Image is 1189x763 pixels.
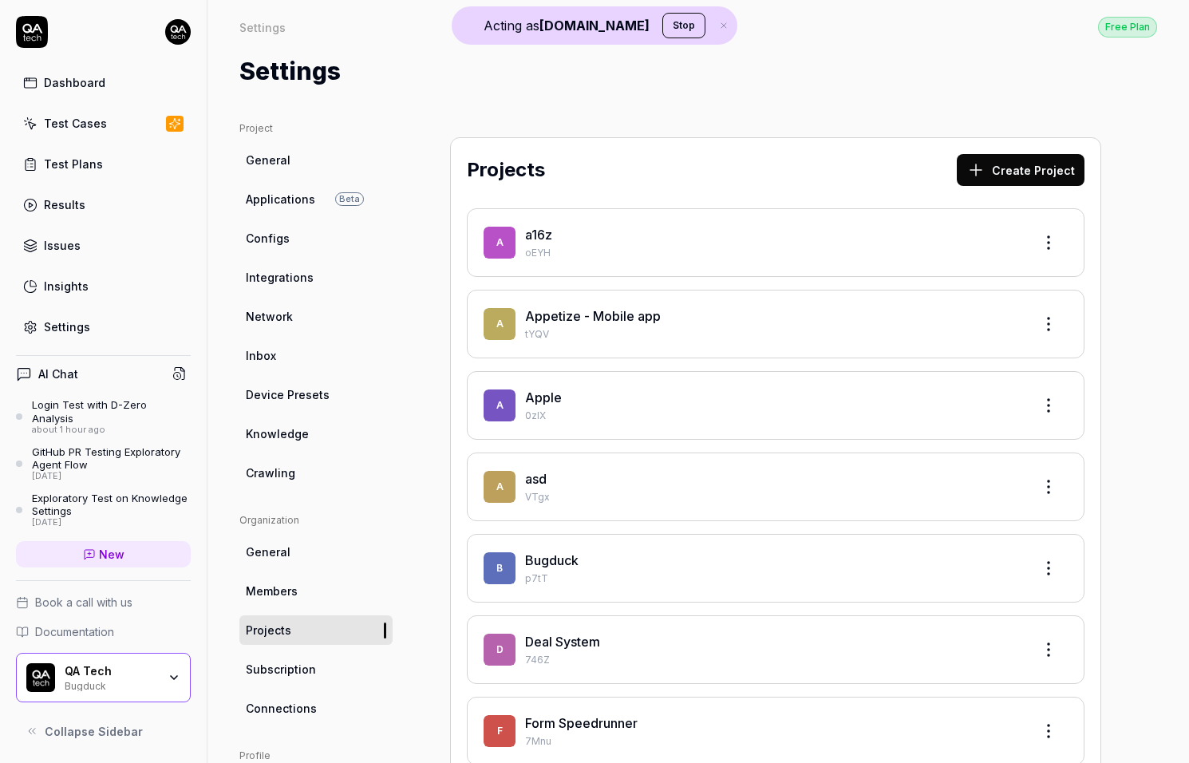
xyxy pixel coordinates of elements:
[525,308,661,324] a: Appetize - Mobile app
[16,189,191,220] a: Results
[16,67,191,98] a: Dashboard
[239,145,393,175] a: General
[525,634,600,650] a: Deal System
[239,576,393,606] a: Members
[246,465,295,481] span: Crawling
[239,380,393,409] a: Device Presets
[246,269,314,286] span: Integrations
[246,661,316,678] span: Subscription
[44,115,107,132] div: Test Cases
[32,492,191,518] div: Exploratory Test on Knowledge Settings
[246,347,276,364] span: Inbox
[44,196,85,213] div: Results
[525,227,552,243] a: a16z
[484,389,515,421] span: A
[26,663,55,692] img: QA Tech Logo
[525,471,547,487] a: asd
[662,13,705,38] button: Stop
[246,152,290,168] span: General
[484,552,515,584] span: B
[239,53,341,89] h1: Settings
[65,664,157,678] div: QA Tech
[32,398,191,425] div: Login Test with D-Zero Analysis
[239,121,393,136] div: Project
[239,19,286,35] div: Settings
[44,74,105,91] div: Dashboard
[1098,16,1157,38] button: Free Plan
[239,302,393,331] a: Network
[32,445,191,472] div: GitHub PR Testing Exploratory Agent Flow
[246,425,309,442] span: Knowledge
[525,715,638,731] a: Form Speedrunner
[239,223,393,253] a: Configs
[239,419,393,449] a: Knowledge
[525,571,1020,586] p: p7tT
[16,715,191,747] button: Collapse Sidebar
[239,537,393,567] a: General
[32,471,191,482] div: [DATE]
[1098,17,1157,38] div: Free Plan
[246,191,315,208] span: Applications
[16,108,191,139] a: Test Cases
[246,544,290,560] span: General
[35,623,114,640] span: Documentation
[484,308,515,340] span: A
[239,615,393,645] a: Projects
[16,653,191,702] button: QA Tech LogoQA TechBugduck
[525,552,579,568] a: Bugduck
[239,513,393,528] div: Organization
[239,654,393,684] a: Subscription
[16,541,191,567] a: New
[44,278,89,295] div: Insights
[246,230,290,247] span: Configs
[246,583,298,599] span: Members
[525,389,562,405] a: Apple
[239,694,393,723] a: Connections
[99,546,124,563] span: New
[16,492,191,528] a: Exploratory Test on Knowledge Settings[DATE]
[335,192,364,206] span: Beta
[32,517,191,528] div: [DATE]
[239,263,393,292] a: Integrations
[38,366,78,382] h4: AI Chat
[32,425,191,436] div: about 1 hour ago
[525,246,1020,260] p: oEYH
[484,715,515,747] span: F
[525,490,1020,504] p: VTgx
[239,749,393,763] div: Profile
[165,19,191,45] img: 7ccf6c19-61ad-4a6c-8811-018b02a1b829.jpg
[16,230,191,261] a: Issues
[16,311,191,342] a: Settings
[45,723,143,740] span: Collapse Sidebar
[16,594,191,611] a: Book a call with us
[239,458,393,488] a: Crawling
[246,308,293,325] span: Network
[239,184,393,214] a: ApplicationsBeta
[246,700,317,717] span: Connections
[16,398,191,435] a: Login Test with D-Zero Analysisabout 1 hour ago
[16,623,191,640] a: Documentation
[44,237,81,254] div: Issues
[16,445,191,482] a: GitHub PR Testing Exploratory Agent Flow[DATE]
[246,386,330,403] span: Device Presets
[44,156,103,172] div: Test Plans
[44,318,90,335] div: Settings
[525,409,1020,423] p: 0zIX
[525,734,1020,749] p: 7Mnu
[484,634,515,666] span: D
[484,227,515,259] span: a
[525,653,1020,667] p: 746Z
[35,594,132,611] span: Book a call with us
[525,327,1020,342] p: tYQV
[246,622,291,638] span: Projects
[16,148,191,180] a: Test Plans
[957,154,1084,186] button: Create Project
[65,678,157,691] div: Bugduck
[16,271,191,302] a: Insights
[484,471,515,503] span: a
[239,341,393,370] a: Inbox
[467,156,545,184] h2: Projects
